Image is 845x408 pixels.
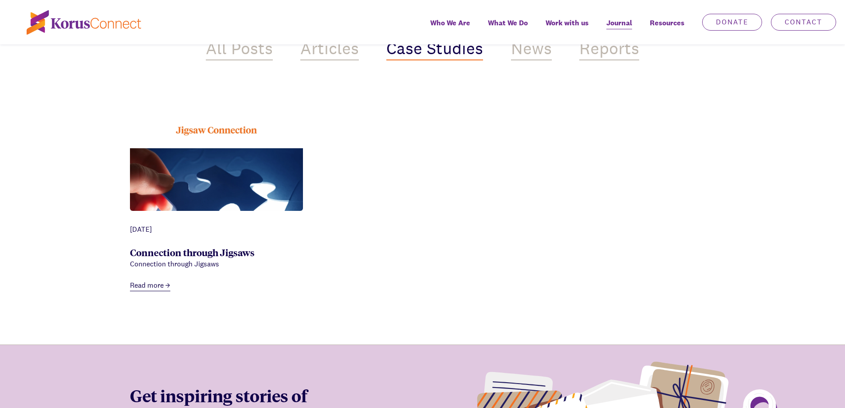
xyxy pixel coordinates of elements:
[702,14,762,31] a: Donate
[597,12,641,44] a: Journal
[511,39,552,60] div: News
[641,12,693,44] div: Resources
[606,16,632,29] span: Journal
[386,39,483,60] div: Case Studies
[130,259,303,269] div: Connection through Jigsaws
[27,10,141,35] img: korus-connect%2Fc5177985-88d5-491d-9cd7-4a1febad1357_logo.svg
[300,39,359,60] div: Articles
[130,224,303,235] div: [DATE]
[130,280,170,291] a: Read more
[206,39,273,60] div: All Posts
[488,16,528,29] span: What We Do
[546,16,589,29] span: Work with us
[479,12,537,44] a: What We Do
[579,39,639,60] div: Reports
[537,12,597,44] a: Work with us
[771,14,836,31] a: Contact
[421,12,479,44] a: Who We Are
[130,246,255,258] a: Connection through Jigsaws
[430,16,470,29] span: Who We Are
[130,114,303,287] img: ZkbcMiol0Zci9Op6_Jigsaw2.png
